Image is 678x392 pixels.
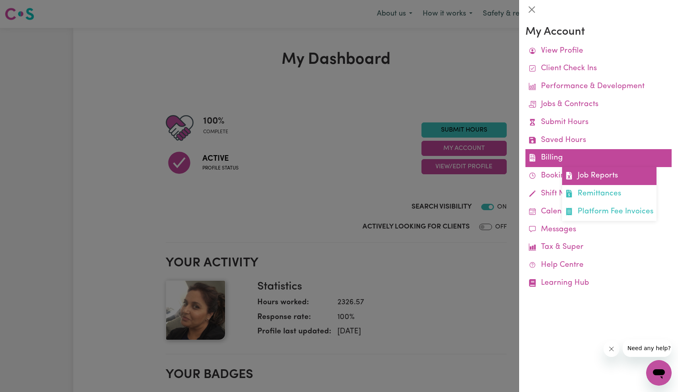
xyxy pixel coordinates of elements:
[525,185,672,203] a: Shift Notes
[525,96,672,114] a: Jobs & Contracts
[525,26,672,39] h3: My Account
[525,78,672,96] a: Performance & Development
[525,3,538,16] button: Close
[525,256,672,274] a: Help Centre
[525,149,672,167] a: BillingJob ReportsRemittancesPlatform Fee Invoices
[525,238,672,256] a: Tax & Super
[562,185,656,203] a: Remittances
[525,42,672,60] a: View Profile
[525,221,672,239] a: Messages
[525,132,672,150] a: Saved Hours
[525,274,672,292] a: Learning Hub
[525,203,672,221] a: Calendar
[525,114,672,132] a: Submit Hours
[646,360,672,386] iframe: Button to launch messaging window
[562,203,656,221] a: Platform Fee Invoices
[604,341,619,357] iframe: Close message
[562,167,656,185] a: Job Reports
[623,339,672,357] iframe: Message from company
[525,60,672,78] a: Client Check Ins
[525,167,672,185] a: Bookings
